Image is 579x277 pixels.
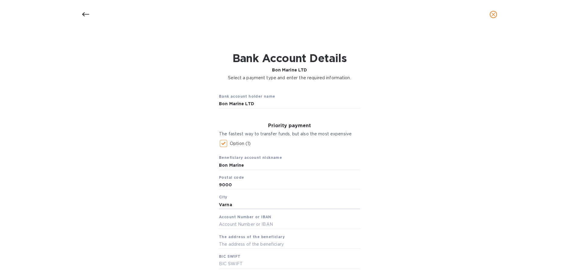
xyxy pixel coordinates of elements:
p: Option (1) [230,140,251,147]
button: close [486,7,501,22]
h1: Bank Account Details [228,52,351,65]
input: The address of the beneficiary [219,240,360,249]
b: Account Number or IBAN [219,215,271,219]
b: Bank account holder name [219,94,275,99]
input: Account Number or IBAN [219,220,360,229]
b: The address of the beneficiary [219,235,285,239]
input: City [219,200,360,209]
b: Postal code [219,175,244,180]
h3: Priority payment [219,123,360,129]
b: BIC SWIFT [219,254,241,259]
input: BIC SWIFT [219,260,360,269]
b: Bon Marine LTD [272,68,307,72]
b: Beneficiary account nickname [219,155,282,160]
input: Postal code [219,181,360,190]
input: Beneficiary account nickname [219,161,360,170]
b: City [219,195,227,199]
p: Select a payment type and enter the required information. [228,75,351,81]
p: The fastest way to transfer funds, but also the most expensive [219,131,360,137]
